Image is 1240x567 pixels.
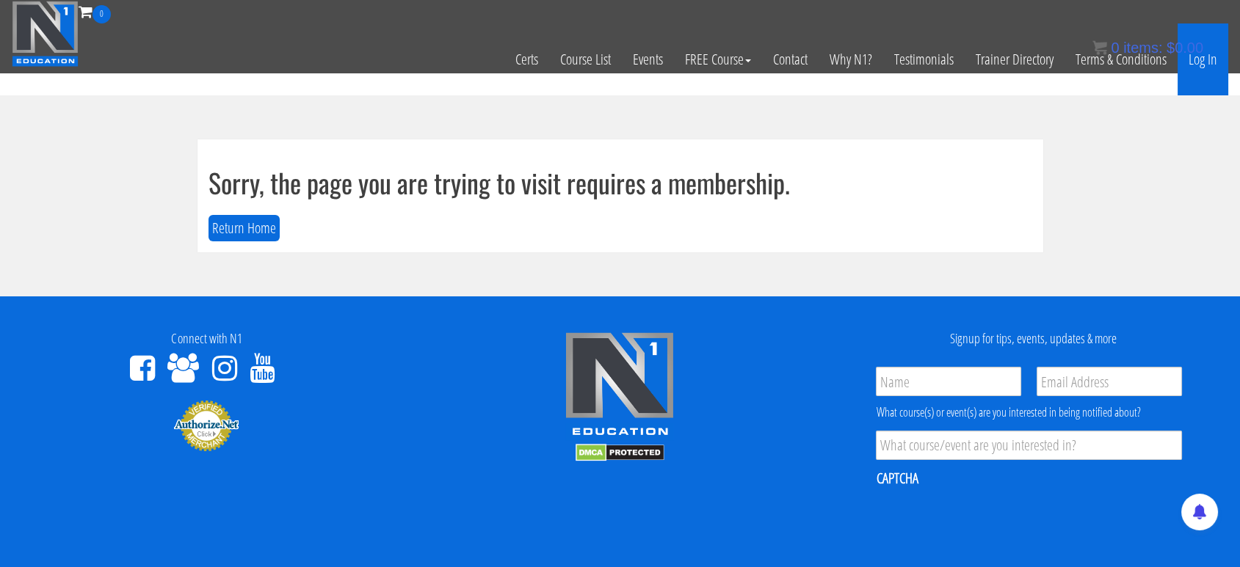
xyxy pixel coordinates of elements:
[876,367,1021,396] input: Name
[674,23,762,95] a: FREE Course
[876,431,1182,460] input: What course/event are you interested in?
[838,332,1229,346] h4: Signup for tips, events, updates & more
[209,215,280,242] button: Return Home
[965,23,1065,95] a: Trainer Directory
[93,5,111,23] span: 0
[883,23,965,95] a: Testimonials
[876,403,1182,421] div: What course(s) or event(s) are you interested in being notified about?
[173,399,239,452] img: Authorize.Net Merchant - Click to Verify
[549,23,622,95] a: Course List
[1037,367,1182,396] input: Email Address
[12,1,79,67] img: n1-education
[504,23,549,95] a: Certs
[576,444,664,461] img: DMCA.com Protection Status
[209,168,1032,197] h1: Sorry, the page you are trying to visit requires a membership.
[1092,40,1107,55] img: icon11.png
[1123,40,1162,56] span: items:
[819,23,883,95] a: Why N1?
[1167,40,1175,56] span: $
[762,23,819,95] a: Contact
[565,332,675,440] img: n1-edu-logo
[1065,23,1178,95] a: Terms & Conditions
[876,469,918,488] label: CAPTCHA
[79,1,111,21] a: 0
[1092,40,1203,56] a: 0 items: $0.00
[622,23,674,95] a: Events
[1178,23,1228,95] a: Log In
[11,332,402,346] h4: Connect with N1
[1111,40,1119,56] span: 0
[1167,40,1203,56] bdi: 0.00
[876,497,1099,555] iframe: reCAPTCHA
